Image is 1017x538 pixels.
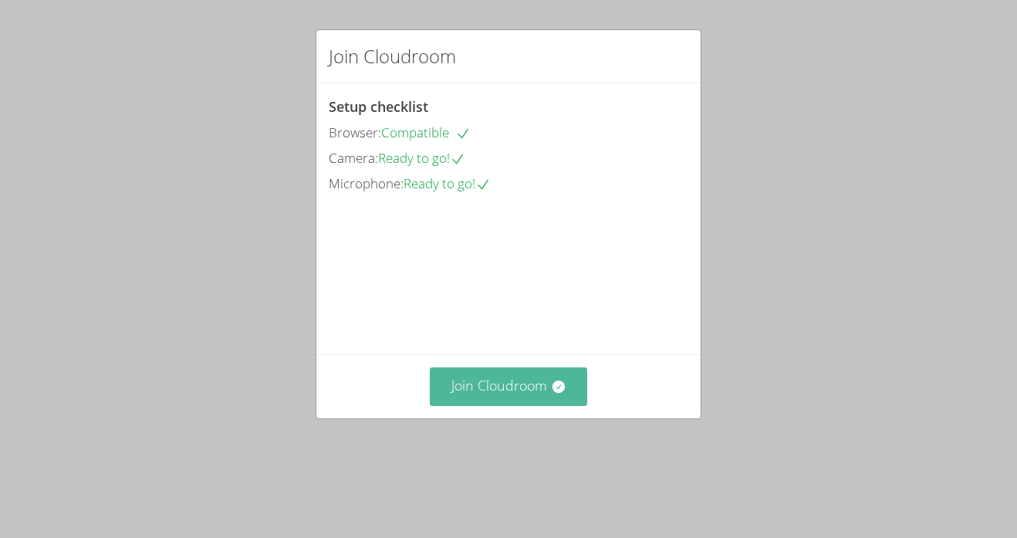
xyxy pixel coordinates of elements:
[329,42,456,70] h2: Join Cloudroom
[404,174,491,192] span: Ready to go!
[430,367,588,405] button: Join Cloudroom
[329,149,378,167] span: Camera:
[329,97,428,116] span: Setup checklist
[381,124,471,141] span: Compatible
[378,149,465,167] span: Ready to go!
[329,174,404,192] span: Microphone:
[329,124,381,141] span: Browser:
